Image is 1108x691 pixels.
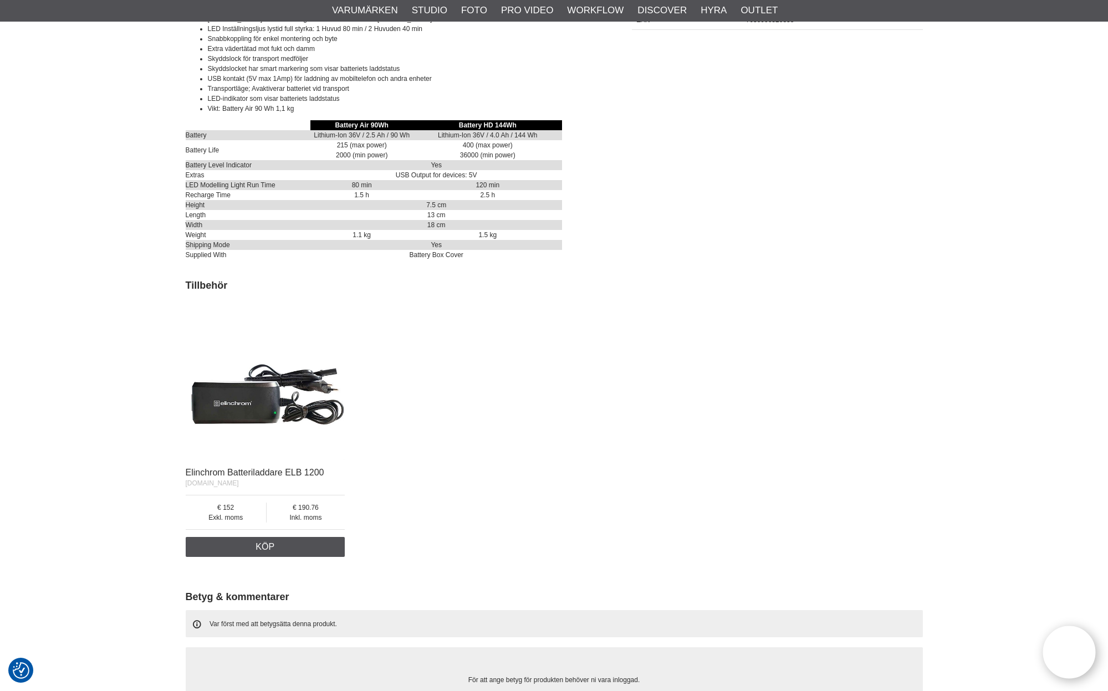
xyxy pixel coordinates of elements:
[208,94,604,104] li: LED-indikator som visar batteriets laddstatus
[637,3,687,18] a: Discover
[335,121,389,129] span: Battery Air 90Wh
[310,220,562,230] td: 18 cm
[210,620,337,628] span: Var först med att betygsätta denna produkt.
[413,180,562,190] td: 120 min
[310,250,562,260] td: Battery Box Cover
[208,104,604,114] li: Vikt: Battery Air 90 Wh 1,1 kg
[412,3,447,18] a: Studio
[208,44,604,54] li: Extra vädertätad mot fukt och damm
[186,503,266,513] span: 152
[208,34,604,44] li: Snabbkoppling för enkel montering och byte
[186,190,311,200] td: Recharge Time
[186,479,239,487] span: [DOMAIN_NAME]
[468,676,640,684] span: För att ange betyg för produkten behöver ni vara inloggad.
[186,279,923,293] h2: Tillbehör
[701,3,727,18] a: Hyra
[208,54,604,64] li: Skyddslock för transport medföljer
[746,16,794,24] span: 7630006320838
[186,250,311,260] td: Supplied With
[186,210,311,220] td: Length
[413,130,562,140] td: Lithium-Ion 36V / 4.0 Ah / 144 Wh
[208,24,604,34] li: LED Inställningsljus lystid full styrka: 1 Huvud 80 min / 2 Huvuden 40 min
[501,3,553,18] a: Pro Video
[461,3,487,18] a: Foto
[310,240,562,250] td: Yes
[186,590,923,604] h2: Betyg & kommentarer
[208,74,604,84] li: USB kontakt (5V max 1Amp) för laddning av mobiltelefon och andra enheter
[267,513,345,523] span: Inkl. moms
[310,170,562,180] td: USB Output for devices: 5V
[413,190,562,200] td: 2.5 h
[413,230,562,240] td: 1.5 kg
[186,200,311,210] td: Height
[13,662,29,679] img: Revisit consent button
[208,84,604,94] li: Transportläge; Avaktiverar batteriet vid transport
[310,140,413,160] td: 215 (max power) 2000 (min power)
[186,240,311,250] td: Shipping Mode
[310,200,562,210] td: 7.5 cm
[186,140,311,160] td: Battery Life
[186,230,311,240] td: Weight
[186,468,324,477] a: Elinchrom Batteriladdare ELB 1200
[186,130,311,140] td: Battery
[267,503,345,513] span: 190.76
[310,190,413,200] td: 1.5 h
[186,301,345,461] img: Elinchrom Batteriladdare ELB 1200
[310,130,413,140] td: Lithium-Ion 36V / 2.5 Ah / 90 Wh
[310,160,562,170] td: Yes
[741,3,778,18] a: Outlet
[186,180,311,190] td: LED Modelling Light Run Time
[332,3,398,18] a: Varumärken
[413,140,562,160] td: 400 (max power) 36000 (min power)
[636,16,650,24] span: EAN
[186,170,311,180] td: Extras
[208,64,604,74] li: Skyddslocket har smart markering som visar batteriets laddstatus
[310,180,413,190] td: 80 min
[13,661,29,680] button: Samtyckesinställningar
[186,160,311,170] td: Battery Level Indicator
[459,121,517,129] span: Battery HD 144Wh
[186,220,311,230] td: Width
[567,3,624,18] a: Workflow
[186,513,266,523] span: Exkl. moms
[310,230,413,240] td: 1.1 kg
[186,537,345,557] a: Köp
[310,210,562,220] td: 13 cm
